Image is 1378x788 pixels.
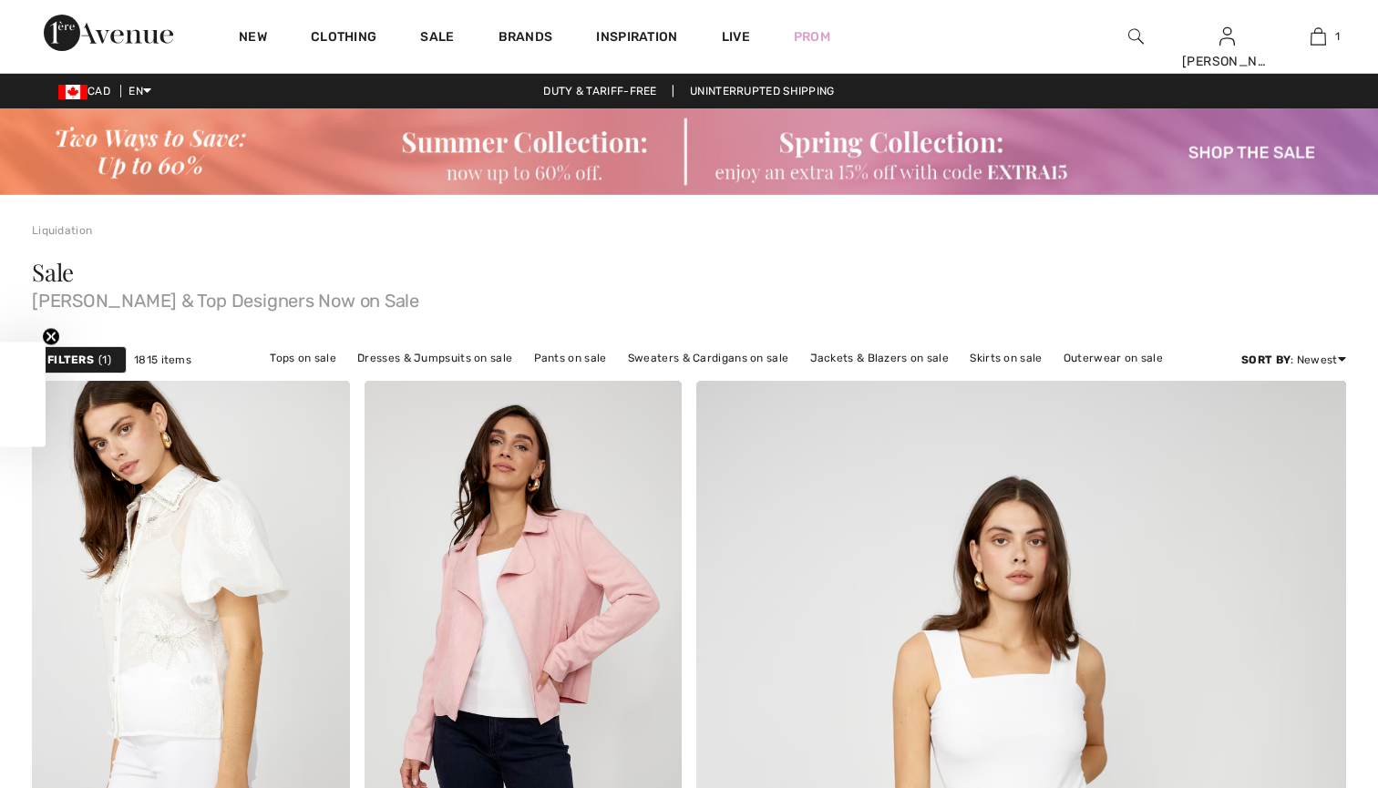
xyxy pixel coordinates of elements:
a: Tops on sale [261,346,345,370]
img: My Bag [1311,26,1326,47]
a: Sign In [1219,27,1235,45]
span: 1815 items [134,352,191,368]
span: Inspiration [596,29,677,48]
span: 1 [1335,28,1340,45]
span: CAD [58,85,118,97]
span: 1 [98,352,111,368]
a: Sweaters & Cardigans on sale [619,346,797,370]
a: Prom [794,27,830,46]
div: : Newest [1241,352,1346,368]
a: 1 [1273,26,1363,47]
a: Brands [499,29,553,48]
a: Dresses & Jumpsuits on sale [348,346,521,370]
img: Canadian Dollar [58,85,87,99]
button: Close teaser [42,327,60,345]
div: [PERSON_NAME] [1182,52,1271,71]
img: search the website [1128,26,1144,47]
a: New [239,29,267,48]
a: Clothing [311,29,376,48]
a: Sale [420,29,454,48]
img: My Info [1219,26,1235,47]
a: Liquidation [32,224,92,237]
img: 1ère Avenue [44,15,173,51]
span: [PERSON_NAME] & Top Designers Now on Sale [32,284,1346,310]
strong: Filters [47,352,94,368]
a: Pants on sale [525,346,616,370]
span: Sale [32,256,74,288]
a: Live [722,27,750,46]
a: Outerwear on sale [1054,346,1172,370]
a: Jackets & Blazers on sale [801,346,959,370]
span: EN [129,85,151,97]
a: Skirts on sale [961,346,1051,370]
strong: Sort By [1241,353,1291,366]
